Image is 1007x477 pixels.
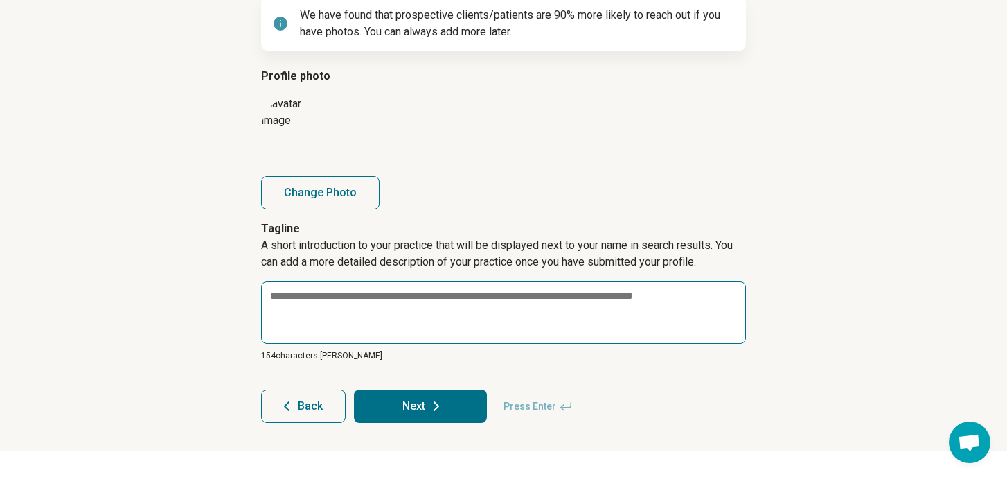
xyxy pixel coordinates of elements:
[949,422,990,463] a: Open chat
[261,96,330,165] img: avatar image
[261,68,746,85] legend: Profile photo
[298,401,323,412] span: Back
[261,220,746,237] p: Tagline
[261,390,346,423] button: Back
[261,176,380,209] button: Change Photo
[495,390,581,423] span: Press Enter
[261,349,746,362] p: 154 characters [PERSON_NAME]
[300,7,735,40] p: We have found that prospective clients/patients are 90% more likely to reach out if you have phot...
[354,390,487,423] button: Next
[261,237,746,281] p: A short introduction to your practice that will be displayed next to your name in search results....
